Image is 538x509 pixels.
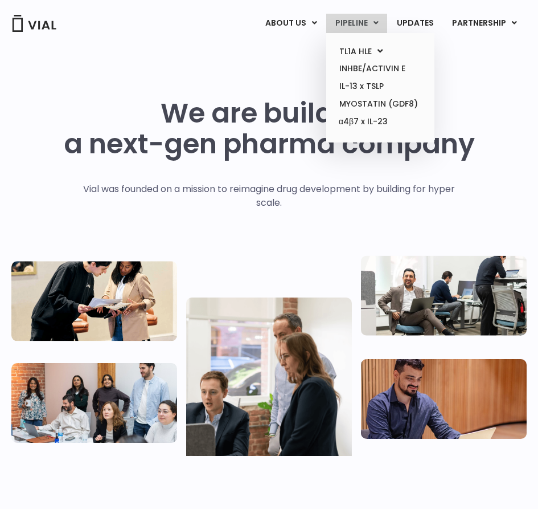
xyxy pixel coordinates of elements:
[11,15,57,32] img: Vial Logo
[71,182,467,210] p: Vial was founded on a mission to reimagine drug development by building for hyper scale.
[330,43,430,60] a: TL1A HLEMenu Toggle
[330,113,430,131] a: α4β7 x IL-23
[11,261,177,341] img: Two people looking at a paper talking.
[443,14,526,33] a: PARTNERSHIPMenu Toggle
[326,14,387,33] a: PIPELINEMenu Toggle
[330,78,430,95] a: IL-13 x TSLP
[11,363,177,443] img: Eight people standing and sitting in an office
[330,95,430,113] a: MYOSTATIN (GDF8)
[256,14,326,33] a: ABOUT USMenu Toggle
[186,298,352,470] img: Group of three people standing around a computer looking at the screen
[388,14,442,33] a: UPDATES
[361,255,527,335] img: Three people working in an office
[330,60,430,78] a: INHBE/ACTIVIN E
[64,98,475,160] h1: We are building a next-gen pharma company
[361,359,527,439] img: Man working at a computer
